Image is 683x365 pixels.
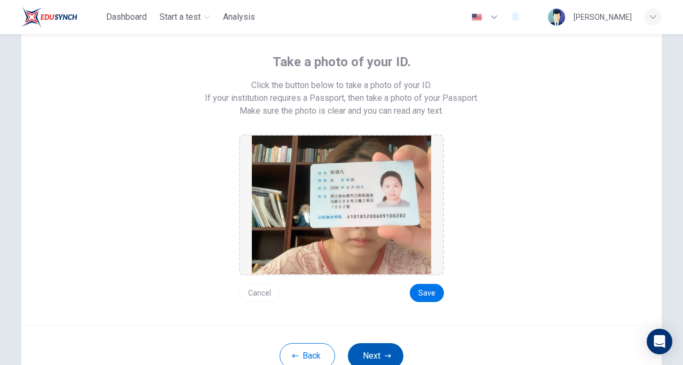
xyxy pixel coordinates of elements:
button: Cancel [239,284,280,302]
span: Click the button below to take a photo of your ID. If your institution requires a Passport, then ... [205,79,479,105]
button: Analysis [219,7,259,27]
button: Start a test [155,7,215,27]
button: Save [410,284,444,302]
img: Profile picture [548,9,565,26]
span: Analysis [223,11,255,23]
img: preview screemshot [252,136,431,274]
span: Dashboard [106,11,147,23]
img: Rosedale logo [21,6,77,28]
div: [PERSON_NAME] [574,11,632,23]
button: Dashboard [102,7,151,27]
span: Make sure the photo is clear and you can read any text. [240,105,443,117]
a: Rosedale logo [21,6,102,28]
span: Take a photo of your ID. [273,53,411,70]
span: Start a test [160,11,201,23]
div: Open Intercom Messenger [647,329,672,354]
img: en [470,13,483,21]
